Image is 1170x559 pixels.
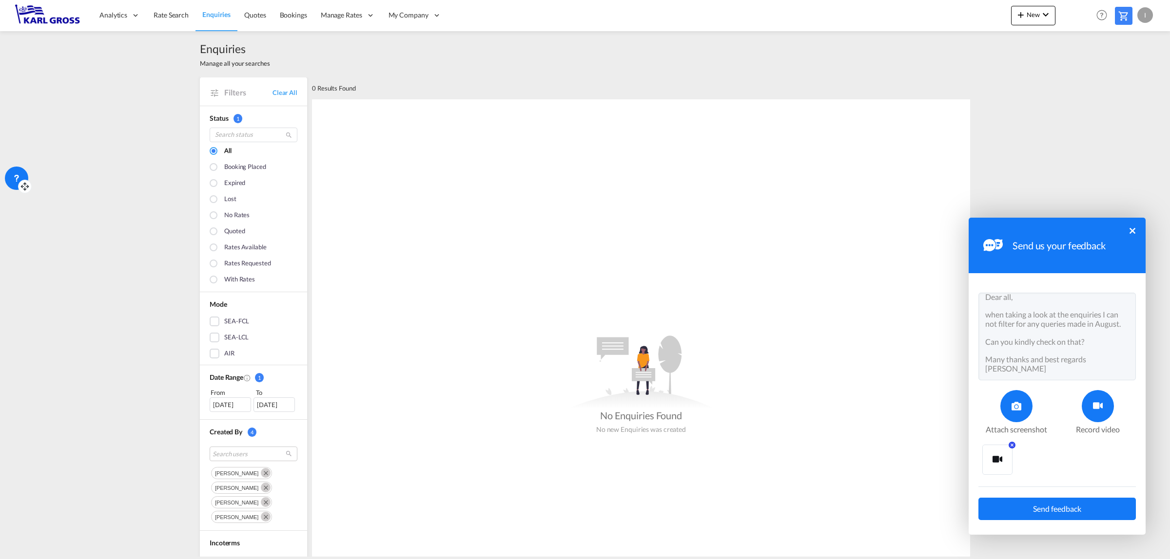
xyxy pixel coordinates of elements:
[1040,9,1052,20] md-icon: icon-chevron-down
[99,10,127,20] span: Analytics
[568,335,714,409] md-icon: assets/icons/custom/empty_quotes.svg
[215,500,258,505] span: [PERSON_NAME]
[243,374,251,382] md-icon: Created On
[234,114,242,123] span: 1
[200,59,270,68] span: Manage all your searches
[224,349,234,358] div: AIR
[215,514,258,520] span: [PERSON_NAME]
[224,146,232,157] div: All
[210,128,297,142] input: Search status
[15,4,80,26] img: 3269c73066d711f095e541db4db89301.png
[312,77,356,99] div: 0 Results Found
[210,349,297,358] md-checkbox: AIR
[280,11,307,19] span: Bookings
[202,10,231,19] span: Enquiries
[257,482,272,492] button: Remove
[285,131,292,139] md-icon: icon-magnify
[257,467,272,477] button: Remove
[210,397,251,412] div: [DATE]
[1011,6,1055,25] button: icon-plus 400-fgNewicon-chevron-down
[224,242,267,253] div: Rates available
[248,428,256,437] span: 4
[1093,7,1110,23] span: Help
[224,333,249,342] div: SEA-LCL
[224,317,249,326] div: SEA-FCL
[1093,7,1115,24] div: Help
[389,10,429,20] span: My Company
[253,397,295,412] div: [DATE]
[596,422,686,434] div: No new Enquiries was created
[1137,7,1153,23] div: I
[210,388,297,412] span: From To [DATE][DATE]
[224,194,236,205] div: Lost
[215,497,260,508] div: Press delete to remove this chip.
[224,162,266,173] div: Booking placed
[210,388,253,397] div: From
[257,497,272,506] button: Remove
[1015,9,1027,20] md-icon: icon-plus 400-fg
[224,275,255,285] div: With rates
[200,41,270,56] span: Enquiries
[224,259,271,269] div: Rates Requested
[215,485,258,491] span: [PERSON_NAME]
[213,449,279,458] span: Search users
[1015,11,1052,19] span: New
[215,467,260,479] div: Press delete to remove this chip.
[244,11,266,19] span: Quotes
[273,88,297,97] a: Clear All
[224,87,273,98] span: Filters
[257,511,272,521] button: Remove
[600,409,682,422] div: No Enquiries Found
[215,482,260,494] div: Press delete to remove this chip.
[210,373,243,381] span: Date Range
[321,10,362,20] span: Manage Rates
[215,470,258,476] span: [PERSON_NAME]
[255,373,264,382] span: 1
[224,178,245,189] div: Expired
[154,11,189,19] span: Rate Search
[210,317,297,326] md-checkbox: SEA-FCL
[210,465,297,523] md-chips-wrap: Chips container. Use arrow keys to select chips.
[224,226,245,237] div: Quoted
[210,114,228,122] span: Status
[215,511,260,523] div: Press delete to remove this chip.
[210,539,240,547] span: Incoterms
[255,388,298,397] div: To
[224,210,250,221] div: No rates
[210,428,242,436] span: Created By
[210,300,227,308] span: Mode
[210,333,297,342] md-checkbox: SEA-LCL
